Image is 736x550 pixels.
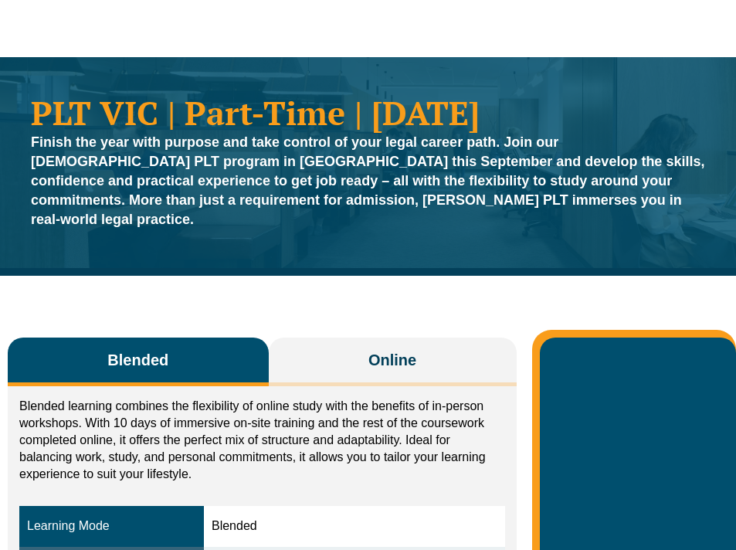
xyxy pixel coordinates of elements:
[19,398,505,483] p: Blended learning combines the flexibility of online study with the benefits of in-person workshop...
[31,134,704,227] strong: Finish the year with purpose and take control of your legal career path. Join our [DEMOGRAPHIC_DA...
[27,518,196,535] div: Learning Mode
[212,518,497,535] div: Blended
[368,349,416,371] span: Online
[31,96,705,129] h1: PLT VIC | Part-Time | [DATE]
[107,349,168,371] span: Blended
